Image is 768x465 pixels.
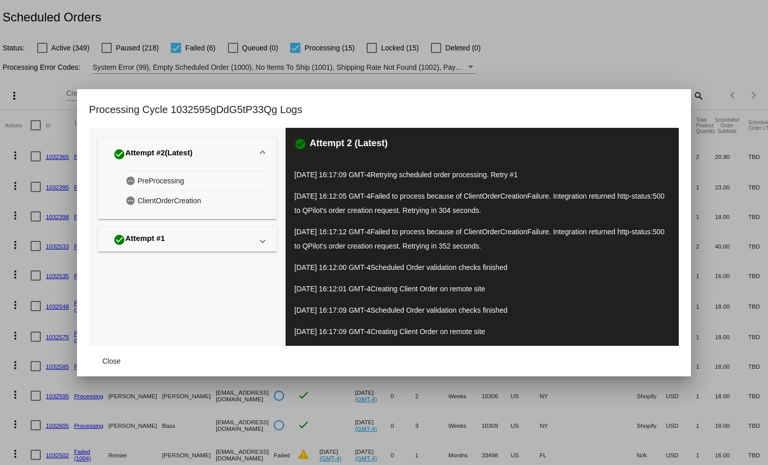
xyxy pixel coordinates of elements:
[89,101,302,118] h1: Processing Cycle 1032595gDdG5tP33Qg Logs
[294,303,670,317] p: [DATE] 16:17:09 GMT-4
[294,138,306,150] mat-icon: check_circle
[294,168,670,182] p: [DATE] 16:17:09 GMT-4
[294,192,664,214] span: Failed to process because of ClientOrderCreationFailure. Integration returned http-status:500 to ...
[98,227,277,252] mat-expansion-panel-header: Attempt #1
[138,193,201,209] span: ClientOrderCreation
[103,357,121,365] span: Close
[370,285,485,293] span: Creating Client Order on remote site
[89,352,134,370] button: Close dialog
[113,148,125,160] mat-icon: check_circle
[370,306,507,314] span: Scheduled Order validation checks finished
[370,327,485,336] span: Creating Client Order on remote site
[294,189,670,217] p: [DATE] 16:12:05 GMT-4
[113,234,125,246] mat-icon: check_circle
[113,146,193,162] div: Attempt #2
[113,232,165,248] div: Attempt #1
[294,282,670,296] p: [DATE] 16:12:01 GMT-4
[125,193,138,208] mat-icon: pending
[98,138,277,171] mat-expansion-panel-header: Attempt #2(Latest)
[294,225,670,253] p: [DATE] 16:17:12 GMT-4
[125,173,138,188] mat-icon: pending
[370,263,507,271] span: Scheduled Order validation checks finished
[294,228,664,250] span: Failed to process because of ClientOrderCreationFailure. Integration returned http-status:500 to ...
[310,138,388,150] h3: Attempt 2 (Latest)
[370,171,518,179] span: Retrying scheduled order processing. Retry #1
[294,324,670,339] p: [DATE] 16:17:09 GMT-4
[98,171,277,220] div: Attempt #2(Latest)
[138,173,184,189] span: PreProcessing
[165,148,192,160] span: (Latest)
[294,260,670,275] p: [DATE] 16:12:00 GMT-4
